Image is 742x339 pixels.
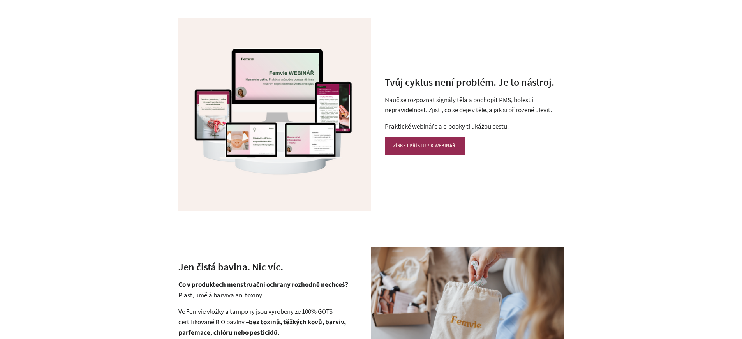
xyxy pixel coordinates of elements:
[385,75,564,89] h2: Tvůj cyklus není problém. Je to nástroj.
[178,280,348,290] strong: Co v produktech menstruační ochrany rozhodně nechceš?
[178,279,358,300] p: Plast, umělá barviva ani toxiny.
[178,306,358,338] p: Ve Femvie vložky a tampony jsou vyrobeny ze 100% GOTS certifikované BIO bavlny –
[385,95,564,115] p: Nauč se rozpoznat signály těla a pochopit PMS, bolest i nepravidelnost. ZjistI, co se děje v těle...
[178,260,358,274] h2: Jen čistá bavlna. Nic víc.
[178,318,346,338] strong: bez toxinů, těžkých kovů, barviv, parfemace, chlóru nebo pesticidů.
[648,289,738,325] iframe: Tidio Chat
[385,137,465,154] a: ZÍSKEJ PŘÍSTUP K WEBINÁŘI
[385,121,564,132] p: Praktické webináře a e-booky ti ukážou cestu.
